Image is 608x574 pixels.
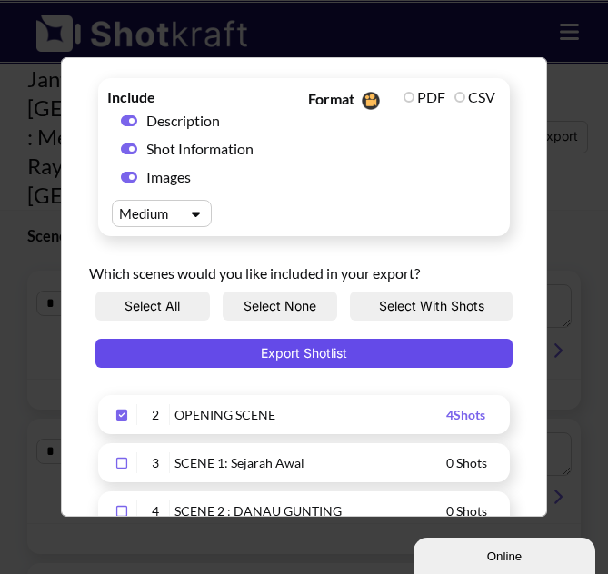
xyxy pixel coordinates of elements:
label: CSV [454,88,495,105]
div: SCENE 2 : DANAU GUNTING [174,500,446,521]
span: 4 Shots [446,407,485,422]
iframe: chat widget [414,534,599,574]
span: Format [308,87,399,114]
span: Shot Information [146,140,254,157]
span: 0 Shots [446,503,487,519]
div: 2 [142,404,170,425]
div: Upload Script [61,57,547,517]
div: 3 [142,452,170,473]
span: Description [146,112,220,129]
button: Export Shotlist [95,339,513,368]
div: Which scenes would you like included in your export? [89,245,519,292]
div: 4 [142,500,170,521]
div: OPENING SCENE [174,404,446,425]
span: 0 Shots [446,455,487,470]
span: Images [146,167,195,186]
div: SCENE 1: Sejarah Awal [174,452,446,473]
button: Select All [95,292,210,321]
label: PDF [404,88,445,105]
button: Select None [223,292,337,321]
button: Select With Shots [350,292,513,321]
span: Include [107,87,198,106]
img: Camera Icon [357,87,383,114]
